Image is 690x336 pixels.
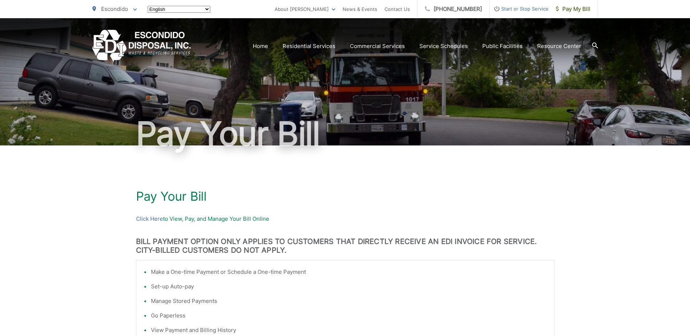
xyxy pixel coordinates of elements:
[101,5,128,12] span: Escondido
[148,6,210,13] select: Select a language
[92,116,598,152] h1: Pay Your Bill
[482,42,523,51] a: Public Facilities
[419,42,468,51] a: Service Schedules
[151,326,547,335] li: View Payment and Billing History
[350,42,405,51] a: Commercial Services
[136,237,554,255] h3: BILL PAYMENT OPTION ONLY APPLIES TO CUSTOMERS THAT DIRECTLY RECEIVE AN EDI INVOICE FOR SERVICE. C...
[343,5,377,13] a: News & Events
[151,311,547,320] li: Go Paperless
[556,5,590,13] span: Pay My Bill
[92,30,191,62] a: EDCD logo. Return to the homepage.
[537,42,581,51] a: Resource Center
[136,189,554,204] h1: Pay Your Bill
[275,5,335,13] a: About [PERSON_NAME]
[253,42,268,51] a: Home
[151,297,547,305] li: Manage Stored Payments
[384,5,410,13] a: Contact Us
[136,215,554,223] p: to View, Pay, and Manage Your Bill Online
[151,282,547,291] li: Set-up Auto-pay
[136,215,163,223] a: Click Here
[283,42,335,51] a: Residential Services
[151,268,547,276] li: Make a One-time Payment or Schedule a One-time Payment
